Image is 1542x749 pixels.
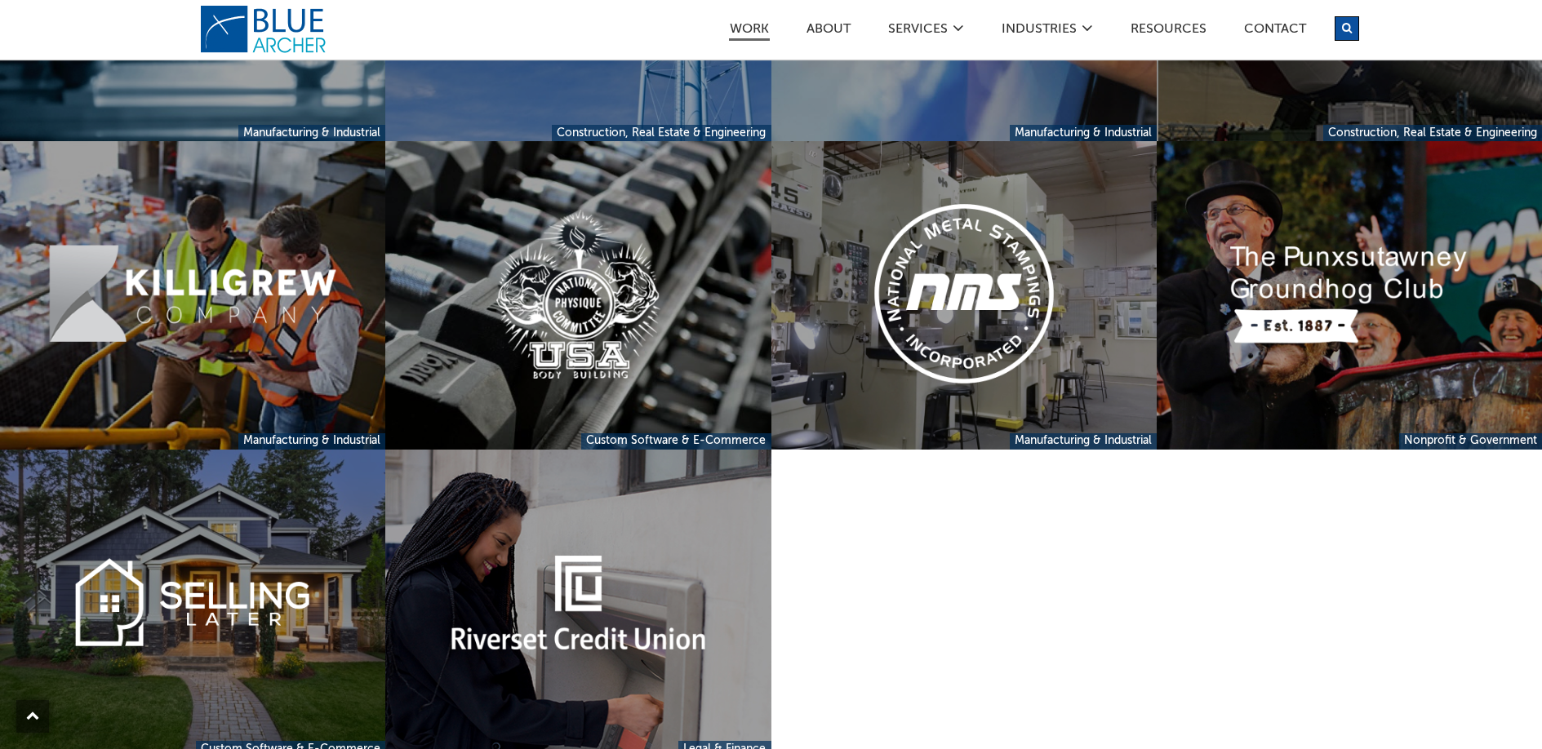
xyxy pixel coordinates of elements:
[887,23,949,40] a: SERVICES
[1010,433,1157,450] a: Manufacturing & Industrial
[729,23,770,41] a: Work
[1130,23,1207,40] a: Resources
[1399,433,1542,450] a: Nonprofit & Government
[1323,125,1542,142] a: Construction, Real Estate & Engineering
[552,125,771,142] a: Construction, Real Estate & Engineering
[200,5,331,54] a: logo
[1010,125,1157,142] a: Manufacturing & Industrial
[238,433,385,450] a: Manufacturing & Industrial
[1001,23,1078,40] a: Industries
[238,125,385,142] a: Manufacturing & Industrial
[1243,23,1307,40] a: Contact
[806,23,851,40] a: ABOUT
[581,433,771,450] a: Custom Software & E-Commerce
